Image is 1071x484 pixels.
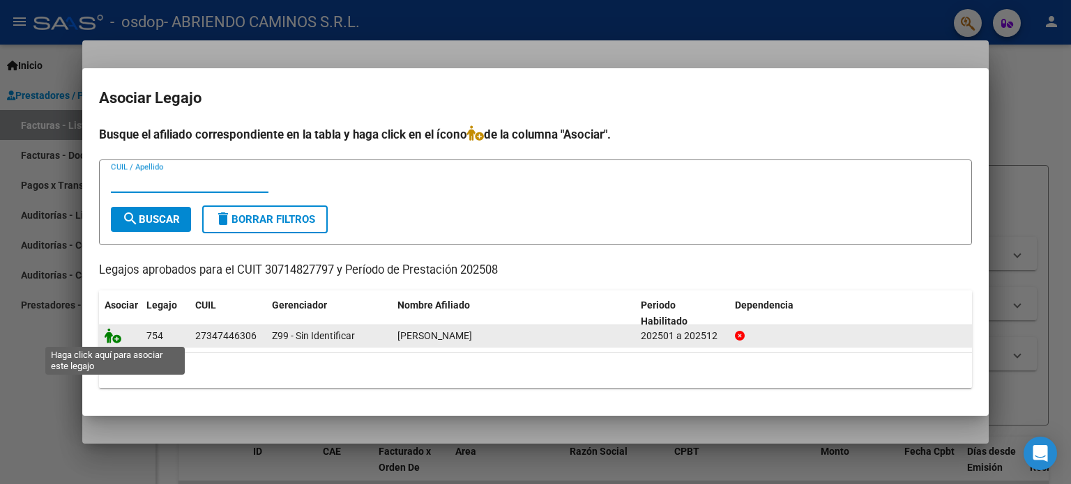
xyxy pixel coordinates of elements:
[266,290,392,336] datatable-header-cell: Gerenciador
[99,353,972,388] div: 1 registros
[105,299,138,311] span: Asociar
[195,328,257,344] div: 27347446306
[397,299,470,311] span: Nombre Afiliado
[397,330,472,341] span: NICCOLINI MARIA ANTONELA
[635,290,729,336] datatable-header-cell: Periodo Habilitado
[195,299,216,311] span: CUIL
[111,207,191,232] button: Buscar
[392,290,635,336] datatable-header-cell: Nombre Afiliado
[215,213,315,226] span: Borrar Filtros
[729,290,973,336] datatable-header-cell: Dependencia
[215,210,231,227] mat-icon: delete
[99,262,972,279] p: Legajos aprobados para el CUIT 30714827797 y Período de Prestación 202508
[1024,437,1057,470] div: Open Intercom Messenger
[146,330,163,341] span: 754
[641,328,724,344] div: 202501 a 202512
[190,290,266,336] datatable-header-cell: CUIL
[141,290,190,336] datatable-header-cell: Legajo
[122,213,180,226] span: Buscar
[122,210,139,227] mat-icon: search
[641,299,688,327] span: Periodo Habilitado
[272,299,327,311] span: Gerenciador
[99,125,972,143] h4: Busque el afiliado correspondiente en la tabla y haga click en el ícono de la columna "Asociar".
[272,330,355,341] span: Z99 - Sin Identificar
[99,85,972,111] h2: Asociar Legajo
[146,299,177,311] span: Legajo
[99,290,141,336] datatable-header-cell: Asociar
[202,205,328,233] button: Borrar Filtros
[735,299,793,311] span: Dependencia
